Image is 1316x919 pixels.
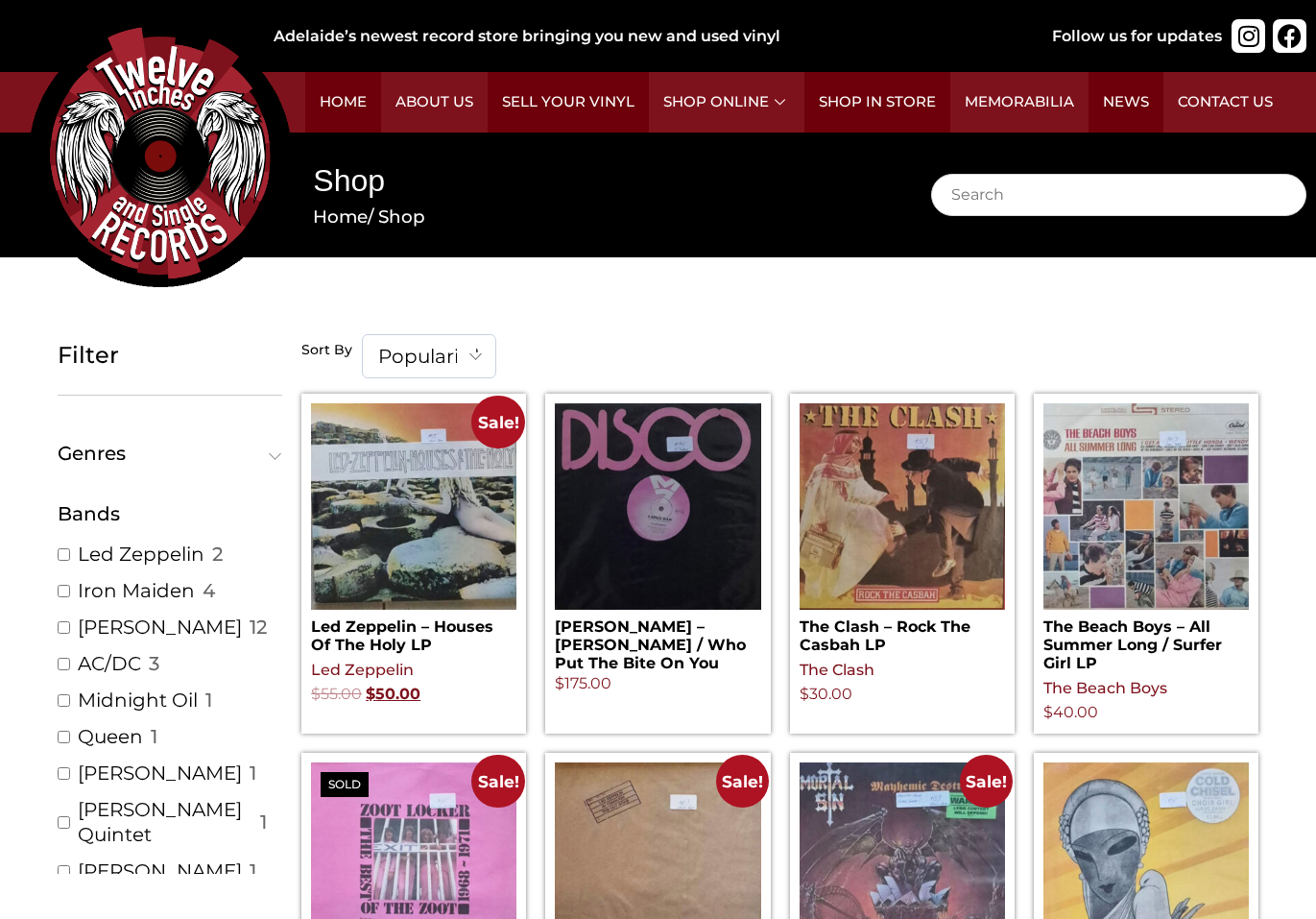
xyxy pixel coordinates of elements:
[313,159,874,203] h1: Shop
[78,578,195,603] a: Iron Maiden
[301,342,352,359] h5: Sort By
[800,610,1005,654] h2: The Clash – Rock The Casbah LP
[1043,703,1053,721] span: $
[1052,25,1222,48] div: Follow us for updates
[78,542,204,567] a: Led Zeppelin
[960,755,1013,808] span: Sale!
[800,685,852,703] bdi: 30.00
[149,651,159,676] span: 3
[311,403,516,609] img: Led Zeppelin – Houses Of The Holy LP
[800,403,1005,609] img: The Clash – Rock The Casbah LP
[78,797,252,847] a: [PERSON_NAME] Quintet
[716,755,769,808] span: Sale!
[363,335,495,377] span: Popularity
[212,542,223,567] span: 2
[649,72,804,133] a: Shop Online
[313,206,368,228] a: Home
[78,651,141,676] a: AC/DC
[1043,403,1249,672] a: The Beach Boys – All Summer Long / Surfer Girl LP
[1043,403,1249,609] img: The Beach Boys – All Summer Long / Surfer Girl LP
[950,72,1089,133] a: Memorabilia
[800,661,874,679] a: The Clash
[311,685,362,703] bdi: 55.00
[311,661,414,679] a: Led Zeppelin
[804,72,950,133] a: Shop in Store
[78,724,143,749] a: Queen
[800,403,1005,654] a: The Clash – Rock The Casbah LP
[58,342,282,370] h5: Filter
[1163,72,1287,133] a: Contact Us
[305,72,381,133] a: Home
[311,403,516,654] a: Sale! Led Zeppelin – Houses Of The Holy LP
[311,685,321,703] span: $
[151,724,157,749] span: 1
[203,578,215,603] span: 4
[1043,679,1167,697] a: The Beach Boys
[1043,610,1249,673] h2: The Beach Boys – All Summer Long / Surfer Girl LP
[205,688,212,713] span: 1
[78,688,198,713] a: Midnight Oil
[78,761,242,786] a: [PERSON_NAME]
[274,25,1006,48] div: Adelaide’s newest record store bringing you new and used vinyl
[321,772,369,797] span: Sold
[1043,703,1098,721] bdi: 40.00
[1089,72,1163,133] a: News
[471,755,524,808] span: Sale!
[260,810,267,834] span: 1
[471,396,524,448] span: Sale!
[78,615,242,640] a: [PERSON_NAME]
[78,859,242,883] a: [PERSON_NAME]
[250,615,267,640] span: 12
[800,685,809,703] span: $
[555,403,760,609] img: Ralph White – Fancy Dan / Who Put The Bite On You
[311,610,516,654] h2: Led Zeppelin – Houses Of The Holy LP
[488,72,649,133] a: Sell Your Vinyl
[931,174,1306,216] input: Search
[250,761,256,786] span: 1
[58,444,282,463] button: Genres
[362,334,496,378] span: Popularity
[555,674,564,692] span: $
[555,674,611,692] bdi: 175.00
[366,685,420,703] bdi: 50.00
[366,685,375,703] span: $
[58,499,282,528] div: Bands
[250,859,256,883] span: 1
[555,610,760,673] h2: [PERSON_NAME] – [PERSON_NAME] / Who Put The Bite On You
[381,72,488,133] a: About Us
[313,204,874,230] nav: Breadcrumb
[555,403,760,695] a: [PERSON_NAME] – [PERSON_NAME] / Who Put The Bite On You $175.00
[58,444,274,463] span: Genres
